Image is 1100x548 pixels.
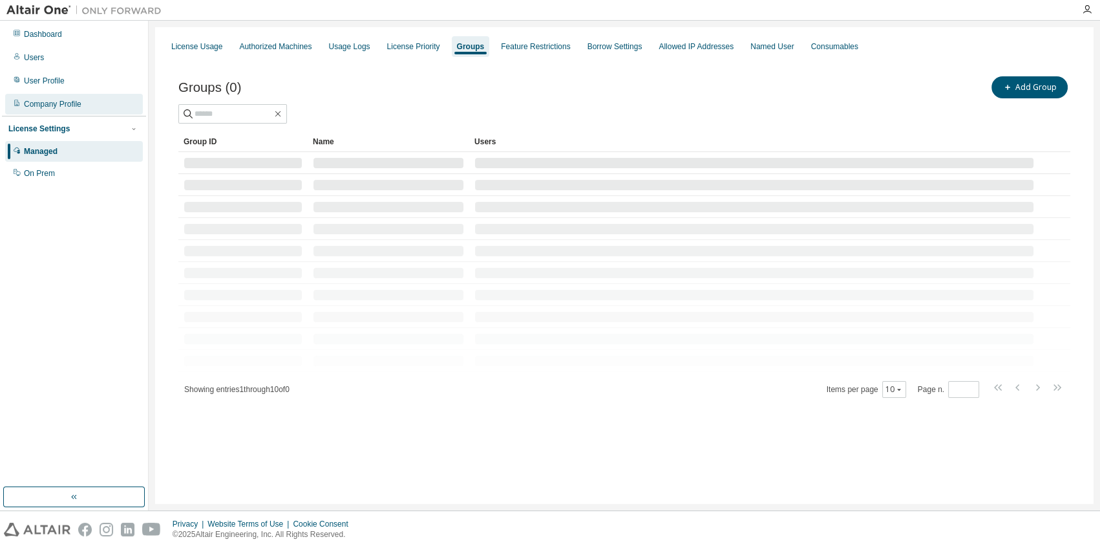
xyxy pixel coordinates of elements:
div: License Usage [171,41,222,52]
div: Privacy [173,519,207,529]
div: Users [474,131,1034,152]
div: Groups [457,41,485,52]
div: User Profile [24,76,65,86]
div: Usage Logs [328,41,370,52]
div: License Priority [387,41,440,52]
div: Name [313,131,464,152]
div: Feature Restrictions [501,41,570,52]
div: Borrow Settings [587,41,642,52]
div: Named User [750,41,794,52]
div: Consumables [811,41,858,52]
button: 10 [885,384,903,395]
div: Users [24,52,44,63]
span: Showing entries 1 through 10 of 0 [184,385,290,394]
img: instagram.svg [100,523,113,536]
img: linkedin.svg [121,523,134,536]
button: Add Group [991,76,1068,98]
span: Page n. [918,381,979,398]
span: Items per page [827,381,906,398]
img: facebook.svg [78,523,92,536]
div: Authorized Machines [239,41,312,52]
div: Group ID [184,131,302,152]
div: Cookie Consent [293,519,355,529]
div: Website Terms of Use [207,519,293,529]
div: Dashboard [24,29,62,39]
img: altair_logo.svg [4,523,70,536]
span: Groups (0) [178,80,241,95]
div: Allowed IP Addresses [659,41,734,52]
div: On Prem [24,168,55,179]
div: Company Profile [24,99,81,109]
img: Altair One [6,4,168,17]
p: © 2025 Altair Engineering, Inc. All Rights Reserved. [173,529,356,540]
img: youtube.svg [142,523,161,536]
div: Managed [24,146,58,157]
div: License Settings [8,124,70,134]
